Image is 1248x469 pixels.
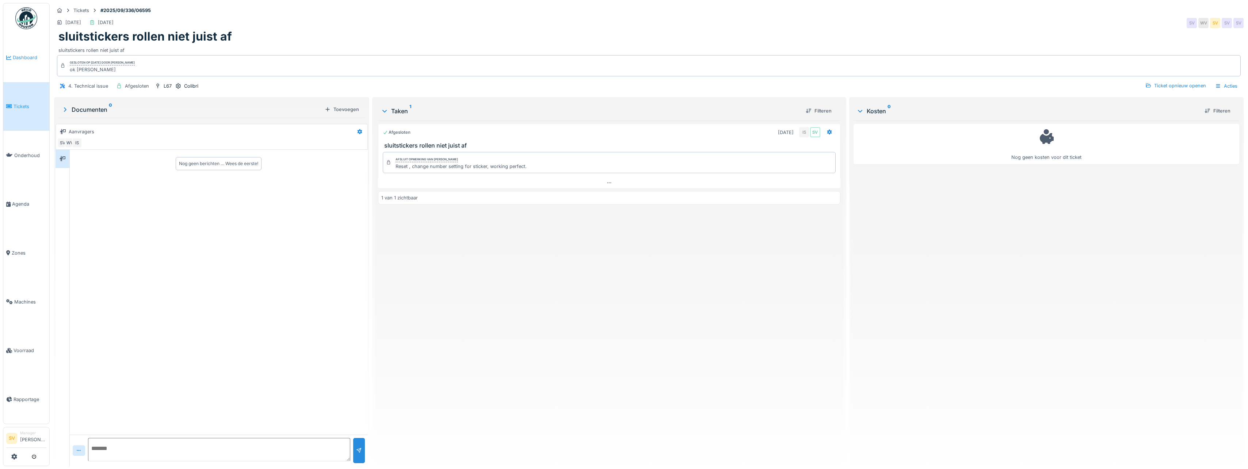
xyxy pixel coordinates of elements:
[888,107,891,115] sup: 0
[6,430,46,448] a: SV Manager[PERSON_NAME]
[3,82,49,131] a: Tickets
[3,33,49,82] a: Dashboard
[3,326,49,375] a: Voorraad
[384,142,837,149] h3: sluitstickers rollen niet juist af
[12,249,46,256] span: Zones
[803,106,835,116] div: Filteren
[381,194,418,201] div: 1 van 1 zichtbaar
[125,83,149,89] div: Afgesloten
[58,30,232,43] h1: sluitstickers rollen niet juist af
[98,19,114,26] div: [DATE]
[396,163,527,170] div: Reset , change number setting for sticker, working perfect.
[14,298,46,305] span: Machines
[3,180,49,229] a: Agenda
[322,104,362,114] div: Toevoegen
[1142,81,1209,91] div: Ticket opnieuw openen
[68,83,108,89] div: 4. Technical issue
[57,138,68,148] div: SV
[14,396,46,403] span: Rapportage
[20,430,46,436] div: Manager
[184,83,198,89] div: Colibri
[65,19,81,26] div: [DATE]
[61,105,322,114] div: Documenten
[858,127,1234,161] div: Nog geen kosten voor dit ticket
[109,105,112,114] sup: 0
[778,129,794,136] div: [DATE]
[409,107,411,115] sup: 1
[164,83,172,89] div: L67
[14,152,46,159] span: Onderhoud
[15,7,37,29] img: Badge_color-CXgf-gQk.svg
[856,107,1199,115] div: Kosten
[65,138,75,148] div: WV
[3,375,49,424] a: Rapportage
[58,44,1239,54] div: sluitstickers rollen niet juist af
[1198,18,1209,28] div: WV
[6,433,17,444] li: SV
[1233,18,1244,28] div: SV
[3,277,49,326] a: Machines
[70,66,135,73] div: ok [PERSON_NAME]
[98,7,154,14] strong: #2025/09/336/06595
[1212,81,1241,91] div: Acties
[73,7,89,14] div: Tickets
[14,103,46,110] span: Tickets
[20,430,46,446] li: [PERSON_NAME]
[1222,18,1232,28] div: SV
[14,347,46,354] span: Voorraad
[1202,106,1233,116] div: Filteren
[72,138,82,148] div: IS
[70,60,135,65] div: Gesloten op [DATE] door [PERSON_NAME]
[3,131,49,180] a: Onderhoud
[179,160,258,167] div: Nog geen berichten … Wees de eerste!
[1210,18,1220,28] div: SV
[383,129,411,136] div: Afgesloten
[799,127,809,137] div: IS
[3,229,49,278] a: Zones
[381,107,800,115] div: Taken
[69,128,94,135] div: Aanvragers
[13,54,46,61] span: Dashboard
[1187,18,1197,28] div: SV
[810,127,820,137] div: SV
[396,157,458,162] div: Afsluit opmerking van [PERSON_NAME]
[12,201,46,207] span: Agenda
